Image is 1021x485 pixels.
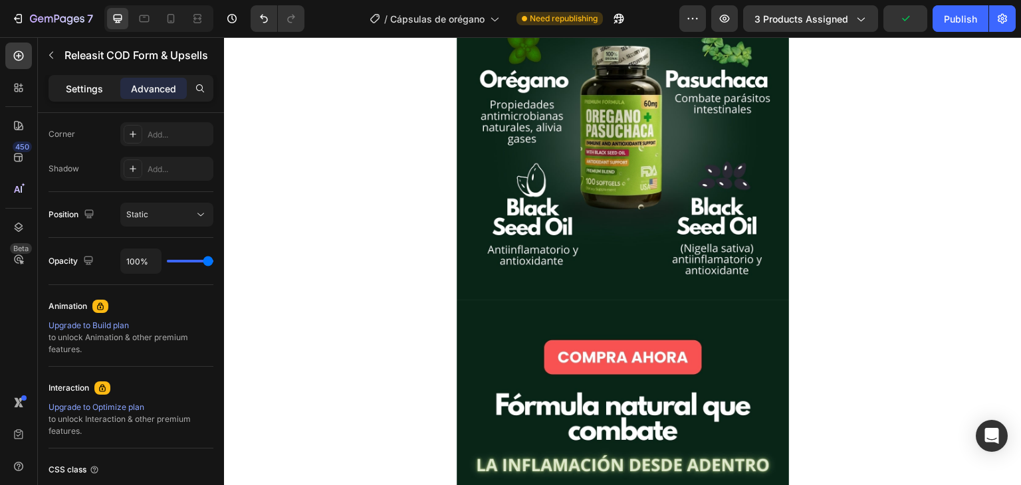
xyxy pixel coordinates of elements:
[49,252,96,270] div: Opacity
[120,203,213,227] button: Static
[49,464,100,476] div: CSS class
[5,5,99,32] button: 7
[64,47,208,63] p: Releasit COD Form & Upsells
[224,37,1021,485] iframe: Design area
[530,13,598,25] span: Need republishing
[87,11,93,27] p: 7
[13,142,32,152] div: 450
[384,12,388,26] span: /
[251,5,304,32] div: Undo/Redo
[754,12,848,26] span: 3 products assigned
[49,401,213,437] div: to unlock Interaction & other premium features.
[743,5,878,32] button: 3 products assigned
[390,12,485,26] span: Cápsulas de orégano
[131,82,176,96] p: Advanced
[49,382,89,394] div: Interaction
[976,420,1008,452] div: Open Intercom Messenger
[121,249,161,273] input: Auto
[49,206,97,224] div: Position
[933,5,988,32] button: Publish
[148,129,210,141] div: Add...
[66,82,103,96] p: Settings
[49,300,87,312] div: Animation
[10,243,32,254] div: Beta
[49,163,79,175] div: Shadow
[148,163,210,175] div: Add...
[49,128,75,140] div: Corner
[49,320,213,355] div: to unlock Animation & other premium features.
[49,320,213,332] div: Upgrade to Build plan
[944,12,977,26] div: Publish
[49,401,213,413] div: Upgrade to Optimize plan
[126,209,148,219] span: Static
